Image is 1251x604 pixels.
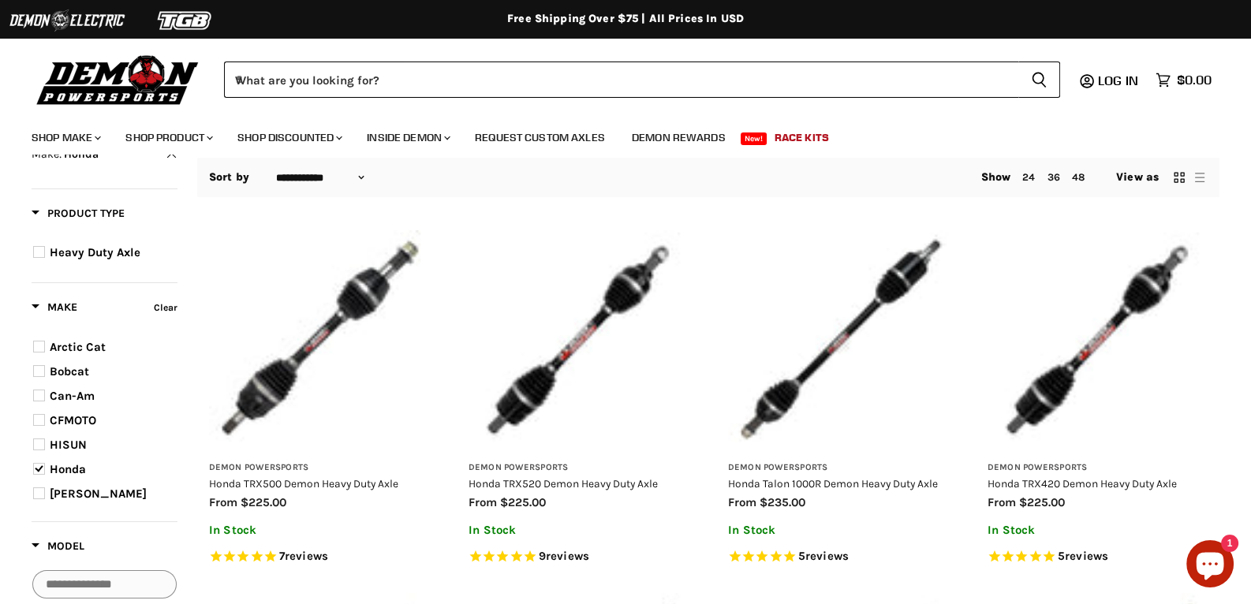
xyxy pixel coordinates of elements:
[32,207,125,220] span: Product Type
[209,171,249,184] label: Sort by
[728,549,948,565] span: Rated 5.0 out of 5 stars 5 reviews
[981,170,1011,184] span: Show
[1022,171,1035,183] a: 24
[32,51,204,107] img: Demon Powersports
[988,462,1208,474] h3: Demon Powersports
[1018,62,1060,98] button: Search
[50,389,95,403] span: Can-Am
[224,62,1060,98] form: Product
[469,549,689,565] span: Rated 4.8 out of 5 stars 9 reviews
[209,462,429,474] h3: Demon Powersports
[988,524,1208,537] p: In Stock
[32,300,77,314] span: Make
[469,524,689,537] p: In Stock
[728,462,948,474] h3: Demon Powersports
[50,245,140,259] span: Heavy Duty Axle
[546,549,589,563] span: reviews
[226,121,352,154] a: Shop Discounted
[32,206,125,226] button: Filter by Product Type
[539,549,589,563] span: 9 reviews
[620,121,738,154] a: Demon Rewards
[20,121,110,154] a: Shop Make
[1098,73,1138,88] span: Log in
[209,549,429,565] span: Rated 5.0 out of 5 stars 7 reviews
[1192,170,1208,185] button: list view
[988,549,1208,565] span: Rated 4.6 out of 5 stars 5 reviews
[209,495,237,509] span: from
[50,340,106,354] span: Arctic Cat
[50,364,89,378] span: Bobcat
[150,299,177,320] button: Clear filter by Make
[1116,171,1159,184] span: View as
[241,495,286,509] span: $225.00
[1177,73,1212,88] span: $0.00
[64,147,99,161] span: Honda
[1058,549,1108,563] span: 5 reviews
[50,487,147,501] span: [PERSON_NAME]
[1019,495,1065,509] span: $225.00
[285,549,328,563] span: reviews
[50,413,96,427] span: CFMOTO
[988,477,1177,490] a: Honda TRX420 Demon Heavy Duty Axle
[1091,73,1148,88] a: Log in
[728,230,948,450] img: Honda Talon 1000R Demon Heavy Duty Axle
[763,121,841,154] a: Race Kits
[728,477,938,490] a: Honda Talon 1000R Demon Heavy Duty Axle
[988,495,1016,509] span: from
[760,495,805,509] span: $235.00
[1148,69,1219,91] a: $0.00
[728,524,948,537] p: In Stock
[1065,549,1108,563] span: reviews
[469,495,497,509] span: from
[469,477,658,490] a: Honda TRX520 Demon Heavy Duty Axle
[114,121,222,154] a: Shop Product
[32,300,77,319] button: Filter by Make
[209,524,429,537] p: In Stock
[20,115,1208,154] ul: Main menu
[209,477,398,490] a: Honda TRX500 Demon Heavy Duty Axle
[1047,171,1059,183] a: 36
[1072,171,1085,183] a: 48
[805,549,849,563] span: reviews
[1182,540,1238,591] inbox-online-store-chat: Shopify online store chat
[126,6,245,35] img: TGB Logo 2
[469,462,689,474] h3: Demon Powersports
[355,121,460,154] a: Inside Demon
[32,570,177,598] input: Search Options
[32,539,84,558] button: Filter by Model
[1171,170,1187,185] button: grid view
[279,549,328,563] span: 7 reviews
[500,495,546,509] span: $225.00
[50,438,87,452] span: HISUN
[197,158,1219,197] nav: Collection utilities
[463,121,617,154] a: Request Custom Axles
[8,6,126,35] img: Demon Electric Logo 2
[728,495,756,509] span: from
[50,462,86,476] span: Honda
[224,62,1018,98] input: When autocomplete results are available use up and down arrows to review and enter to select
[988,230,1208,450] img: Honda TRX420 Demon Heavy Duty Axle
[32,539,84,553] span: Model
[209,230,429,450] img: Honda TRX500 Demon Heavy Duty Axle
[741,132,767,145] span: New!
[32,146,177,166] button: Clear filter by Make Honda
[32,147,62,161] span: Make:
[469,230,689,450] img: Honda TRX520 Demon Heavy Duty Axle
[798,549,849,563] span: 5 reviews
